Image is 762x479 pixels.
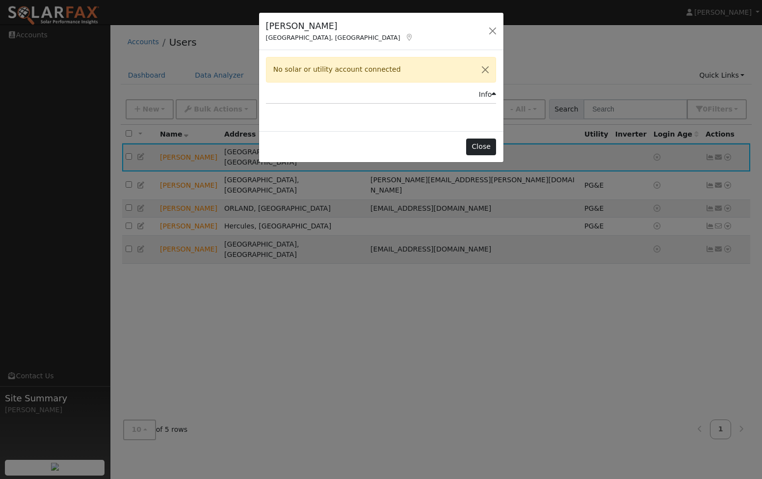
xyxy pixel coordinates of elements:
h5: [PERSON_NAME] [266,20,414,32]
a: Map [405,33,414,41]
span: [GEOGRAPHIC_DATA], [GEOGRAPHIC_DATA] [266,34,400,41]
div: No solar or utility account connected [266,57,497,82]
div: Info [479,89,497,100]
button: Close [475,57,496,82]
button: Close [466,139,496,155]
